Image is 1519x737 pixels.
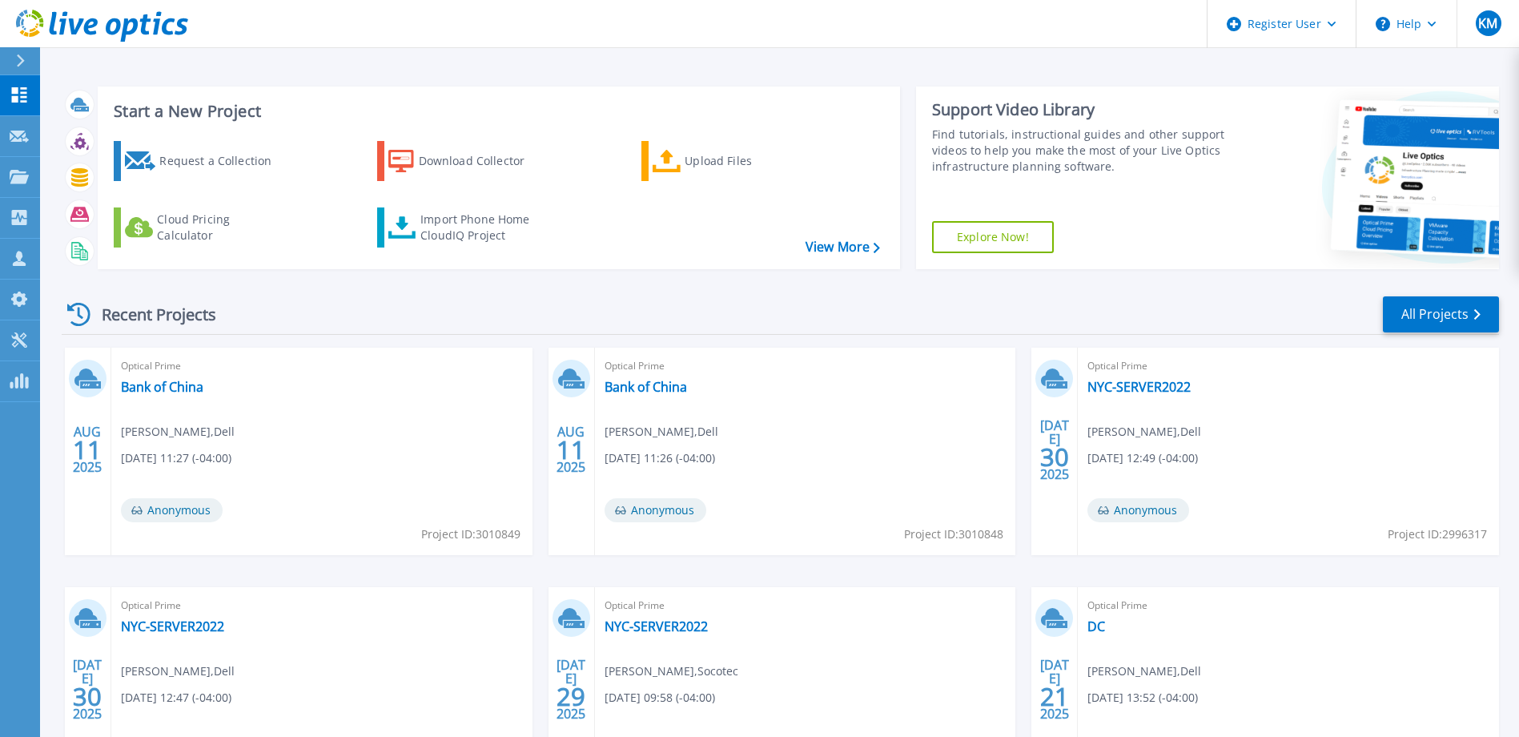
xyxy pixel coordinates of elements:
[1087,379,1191,395] a: NYC-SERVER2022
[1087,689,1198,707] span: [DATE] 13:52 (-04:00)
[121,689,231,707] span: [DATE] 12:47 (-04:00)
[1039,660,1070,719] div: [DATE] 2025
[121,618,224,634] a: NYC-SERVER2022
[121,379,203,395] a: Bank of China
[1040,450,1069,464] span: 30
[605,597,1007,614] span: Optical Prime
[605,379,687,395] a: Bank of China
[121,357,523,375] span: Optical Prime
[1087,662,1201,680] span: [PERSON_NAME] , Dell
[605,618,708,634] a: NYC-SERVER2022
[159,145,287,177] div: Request a Collection
[806,240,880,255] a: View More
[685,145,813,177] div: Upload Files
[932,99,1229,120] div: Support Video Library
[605,662,738,680] span: [PERSON_NAME] , Socotec
[556,660,586,719] div: [DATE] 2025
[904,526,1003,543] span: Project ID: 3010848
[605,689,715,707] span: [DATE] 09:58 (-04:00)
[1087,449,1198,467] span: [DATE] 12:49 (-04:00)
[157,211,285,244] div: Cloud Pricing Calculator
[605,423,718,441] span: [PERSON_NAME] , Dell
[557,443,585,457] span: 11
[114,207,292,248] a: Cloud Pricing Calculator
[421,526,520,543] span: Project ID: 3010849
[121,662,235,680] span: [PERSON_NAME] , Dell
[1087,618,1105,634] a: DC
[1087,423,1201,441] span: [PERSON_NAME] , Dell
[121,423,235,441] span: [PERSON_NAME] , Dell
[556,421,586,479] div: AUG 2025
[72,660,102,719] div: [DATE] 2025
[1087,357,1489,375] span: Optical Prime
[605,498,706,522] span: Anonymous
[114,141,292,181] a: Request a Collection
[62,295,238,334] div: Recent Projects
[641,141,820,181] a: Upload Files
[419,145,547,177] div: Download Collector
[1087,498,1189,522] span: Anonymous
[1040,690,1069,703] span: 21
[1383,296,1499,332] a: All Projects
[121,449,231,467] span: [DATE] 11:27 (-04:00)
[932,221,1054,253] a: Explore Now!
[1087,597,1489,614] span: Optical Prime
[114,103,879,120] h3: Start a New Project
[605,357,1007,375] span: Optical Prime
[72,421,102,479] div: AUG 2025
[1388,526,1487,543] span: Project ID: 2996317
[121,498,223,522] span: Anonymous
[557,690,585,703] span: 29
[377,141,556,181] a: Download Collector
[73,690,102,703] span: 30
[1478,17,1497,30] span: KM
[1039,421,1070,479] div: [DATE] 2025
[605,449,715,467] span: [DATE] 11:26 (-04:00)
[932,127,1229,175] div: Find tutorials, instructional guides and other support videos to help you make the most of your L...
[73,443,102,457] span: 11
[420,211,545,244] div: Import Phone Home CloudIQ Project
[121,597,523,614] span: Optical Prime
